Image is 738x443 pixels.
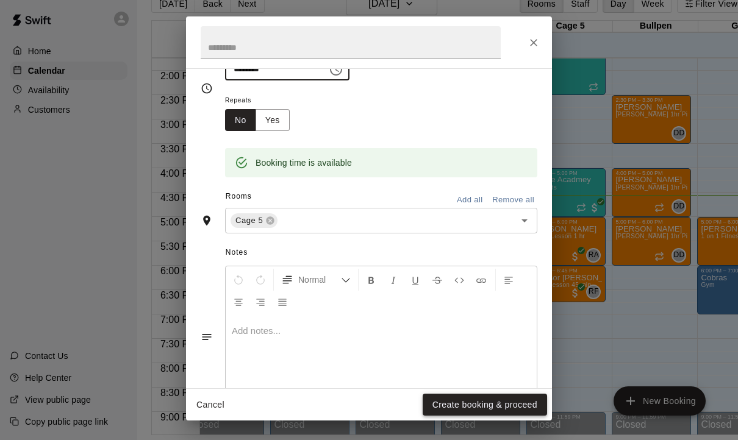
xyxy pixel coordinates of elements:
[256,155,352,177] div: Booking time is available
[361,272,382,294] button: Format Bold
[256,112,290,135] button: Yes
[226,246,537,266] span: Notes
[471,272,492,294] button: Insert Link
[250,294,271,316] button: Right Align
[250,272,271,294] button: Redo
[423,397,547,419] button: Create booking & proceed
[201,218,213,230] svg: Rooms
[405,272,426,294] button: Format Underline
[383,272,404,294] button: Format Italics
[228,294,249,316] button: Center Align
[225,112,256,135] button: No
[231,216,278,231] div: Cage 5
[427,272,448,294] button: Format Strikethrough
[272,294,293,316] button: Justify Align
[523,35,545,57] button: Close
[226,195,252,204] span: Rooms
[231,218,268,230] span: Cage 5
[489,194,537,213] button: Remove all
[201,85,213,97] svg: Timing
[449,272,470,294] button: Insert Code
[324,60,348,85] button: Choose time, selected time is 8:00 PM
[298,277,341,289] span: Normal
[516,215,533,232] button: Open
[225,112,290,135] div: outlined button group
[498,272,519,294] button: Left Align
[201,334,213,346] svg: Notes
[191,397,230,419] button: Cancel
[228,272,249,294] button: Undo
[225,96,299,112] span: Repeats
[276,272,356,294] button: Formatting Options
[450,194,489,213] button: Add all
